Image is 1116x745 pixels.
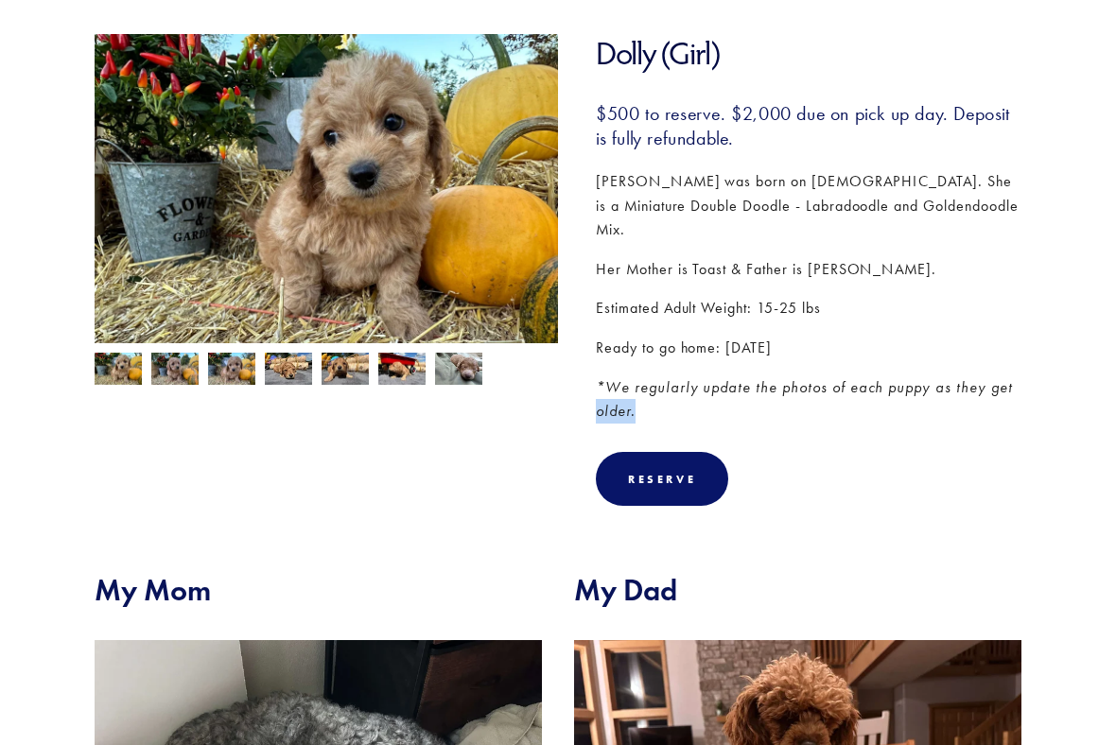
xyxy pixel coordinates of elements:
[596,336,1021,360] p: Ready to go home: [DATE]
[596,101,1021,150] h3: $500 to reserve. $2,000 due on pick up day. Deposit is fully refundable.
[95,353,142,389] img: Dolly 5.jpg
[95,34,558,382] img: Dolly 5.jpg
[265,351,312,387] img: Dolly 3.jpg
[596,452,728,506] div: Reserve
[596,34,1021,73] h1: Dolly (Girl)
[596,378,1018,421] em: *We regularly update the photos of each puppy as they get older.
[435,350,482,386] img: Dolly 1.jpg
[628,472,696,486] div: Reserve
[596,257,1021,282] p: Her Mother is Toast & Father is [PERSON_NAME].
[151,353,199,389] img: Dolly 7.jpg
[596,296,1021,321] p: Estimated Adult Weight: 15-25 lbs
[596,169,1021,242] p: [PERSON_NAME] was born on [DEMOGRAPHIC_DATA]. She is a Miniature Double Doodle - Labradoodle and ...
[322,353,369,389] img: Dolly 2.jpg
[574,572,1021,608] h2: My Dad
[208,353,255,389] img: Dolly 6.jpg
[95,572,542,608] h2: My Mom
[378,353,426,389] img: Dolly 4.jpg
